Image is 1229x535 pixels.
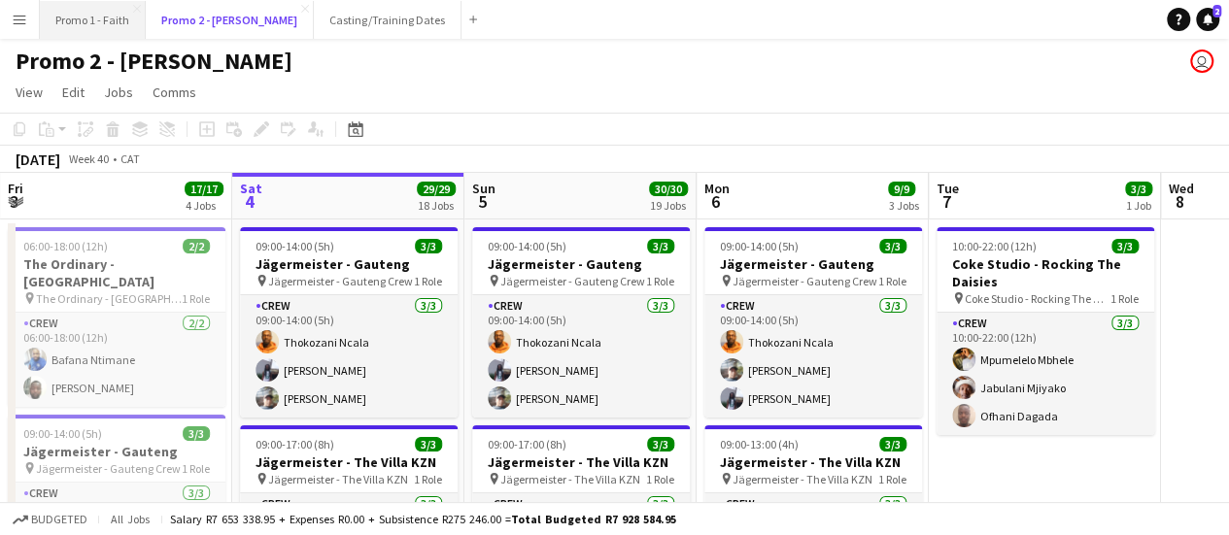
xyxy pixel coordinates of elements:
span: 5 [469,190,495,213]
span: 3/3 [647,239,674,253]
span: Mon [704,180,730,197]
span: 1 Role [414,274,442,288]
a: 2 [1196,8,1219,31]
h3: Jägermeister - Gauteng [704,255,922,273]
span: 8 [1166,190,1194,213]
span: Jägermeister - The Villa KZN [733,472,872,486]
span: 2/2 [183,239,210,253]
span: 09:00-17:00 (8h) [488,437,566,451]
a: Comms [145,80,204,105]
span: Jägermeister - Gauteng Crew [268,274,413,288]
span: Tue [937,180,959,197]
span: Comms [153,84,196,101]
span: 1 Role [1110,291,1139,306]
span: The Ordinary - [GEOGRAPHIC_DATA] [36,291,182,306]
button: Budgeted [10,509,90,530]
span: 6 [701,190,730,213]
span: Coke Studio - Rocking The Daisies [965,291,1110,306]
h3: Jägermeister - Gauteng [472,255,690,273]
span: 1 Role [414,472,442,486]
span: Jägermeister - The Villa KZN [268,472,408,486]
span: 1 Role [182,461,210,476]
h3: Jägermeister - The Villa KZN [472,453,690,471]
div: Salary R7 653 338.95 + Expenses R0.00 + Subsistence R275 246.00 = [170,512,676,526]
span: 2 [1212,5,1221,17]
span: 1 Role [646,274,674,288]
app-card-role: Crew3/309:00-14:00 (5h)Thokozani Ncala[PERSON_NAME][PERSON_NAME] [240,295,458,418]
app-job-card: 06:00-18:00 (12h)2/2The Ordinary - [GEOGRAPHIC_DATA] The Ordinary - [GEOGRAPHIC_DATA]1 RoleCrew2/... [8,227,225,407]
app-job-card: 09:00-14:00 (5h)3/3Jägermeister - Gauteng Jägermeister - Gauteng Crew1 RoleCrew3/309:00-14:00 (5h... [472,227,690,418]
span: Jägermeister - Gauteng Crew [733,274,877,288]
h3: The Ordinary - [GEOGRAPHIC_DATA] [8,255,225,290]
span: Sat [240,180,262,197]
button: Promo 2 - [PERSON_NAME] [146,1,314,39]
span: 3/3 [415,437,442,451]
h3: Jägermeister - The Villa KZN [704,453,922,471]
span: Week 40 [64,151,113,166]
span: 1 Role [878,274,906,288]
div: 18 Jobs [418,198,455,213]
span: 30/30 [649,182,688,196]
h3: Jägermeister - Gauteng [240,255,458,273]
span: 3/3 [183,426,210,441]
span: 09:00-14:00 (5h) [23,426,102,441]
button: Promo 1 - Faith [40,1,146,39]
span: Total Budgeted R7 928 584.95 [511,512,676,526]
span: 3/3 [1125,182,1152,196]
span: Fri [8,180,23,197]
a: View [8,80,51,105]
h3: Jägermeister - Gauteng [8,443,225,460]
span: Edit [62,84,85,101]
span: 17/17 [185,182,223,196]
div: 3 Jobs [889,198,919,213]
span: 09:00-14:00 (5h) [488,239,566,253]
span: Wed [1169,180,1194,197]
button: Casting/Training Dates [314,1,461,39]
div: 19 Jobs [650,198,687,213]
app-card-role: Crew3/309:00-14:00 (5h)Thokozani Ncala[PERSON_NAME][PERSON_NAME] [472,295,690,418]
app-job-card: 09:00-14:00 (5h)3/3Jägermeister - Gauteng Jägermeister - Gauteng Crew1 RoleCrew3/309:00-14:00 (5h... [240,227,458,418]
span: 3/3 [1111,239,1139,253]
span: 09:00-13:00 (4h) [720,437,799,451]
span: 1 Role [182,291,210,306]
span: Jägermeister - The Villa KZN [500,472,640,486]
span: 3/3 [879,437,906,451]
span: 7 [934,190,959,213]
span: 06:00-18:00 (12h) [23,239,108,253]
span: 09:00-17:00 (8h) [256,437,334,451]
span: 4 [237,190,262,213]
app-job-card: 10:00-22:00 (12h)3/3Coke Studio - Rocking The Daisies Coke Studio - Rocking The Daisies1 RoleCrew... [937,227,1154,435]
span: 09:00-14:00 (5h) [256,239,334,253]
span: Jägermeister - Gauteng Crew [36,461,181,476]
span: Jobs [104,84,133,101]
div: 4 Jobs [186,198,222,213]
div: 1 Job [1126,198,1151,213]
span: 10:00-22:00 (12h) [952,239,1037,253]
app-card-role: Crew3/310:00-22:00 (12h)Mpumelelo MbheleJabulani MjiyakoOfhani Dagada [937,313,1154,435]
h3: Jägermeister - The Villa KZN [240,453,458,471]
span: 29/29 [417,182,456,196]
span: 1 Role [646,472,674,486]
div: CAT [120,151,140,166]
span: All jobs [107,512,154,526]
span: 3/3 [647,437,674,451]
h1: Promo 2 - [PERSON_NAME] [16,47,292,76]
app-user-avatar: Melissa Klink [1190,50,1213,73]
app-card-role: Crew3/309:00-14:00 (5h)Thokozani Ncala[PERSON_NAME][PERSON_NAME] [704,295,922,418]
h3: Coke Studio - Rocking The Daisies [937,255,1154,290]
span: View [16,84,43,101]
span: Budgeted [31,513,87,526]
span: 1 Role [878,472,906,486]
span: 3/3 [879,239,906,253]
span: 3 [5,190,23,213]
span: 3/3 [415,239,442,253]
app-card-role: Crew2/206:00-18:00 (12h)Bafana Ntimane[PERSON_NAME] [8,313,225,407]
app-job-card: 09:00-14:00 (5h)3/3Jägermeister - Gauteng Jägermeister - Gauteng Crew1 RoleCrew3/309:00-14:00 (5h... [704,227,922,418]
span: 9/9 [888,182,915,196]
span: 09:00-14:00 (5h) [720,239,799,253]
